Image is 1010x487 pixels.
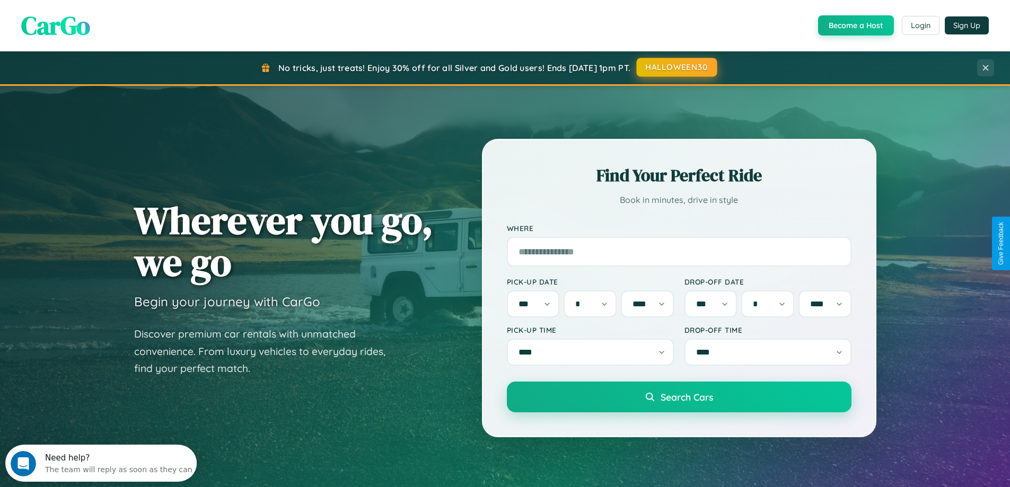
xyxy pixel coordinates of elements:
[11,451,36,476] iframe: Intercom live chat
[507,224,851,233] label: Where
[507,164,851,187] h2: Find Your Perfect Ride
[507,325,674,334] label: Pick-up Time
[818,15,894,36] button: Become a Host
[507,277,674,286] label: Pick-up Date
[637,58,717,77] button: HALLOWEEN30
[134,294,320,309] h3: Begin your journey with CarGo
[4,4,197,33] div: Open Intercom Messenger
[507,192,851,208] p: Book in minutes, drive in style
[684,325,851,334] label: Drop-off Time
[997,222,1005,265] div: Give Feedback
[134,199,433,283] h1: Wherever you go, we go
[5,445,197,482] iframe: Intercom live chat discovery launcher
[902,16,939,35] button: Login
[21,8,90,43] span: CarGo
[278,63,630,73] span: No tricks, just treats! Enjoy 30% off for all Silver and Gold users! Ends [DATE] 1pm PT.
[507,382,851,412] button: Search Cars
[684,277,851,286] label: Drop-off Date
[40,17,187,29] div: The team will reply as soon as they can
[945,16,989,34] button: Sign Up
[134,325,399,377] p: Discover premium car rentals with unmatched convenience. From luxury vehicles to everyday rides, ...
[40,9,187,17] div: Need help?
[661,391,713,403] span: Search Cars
